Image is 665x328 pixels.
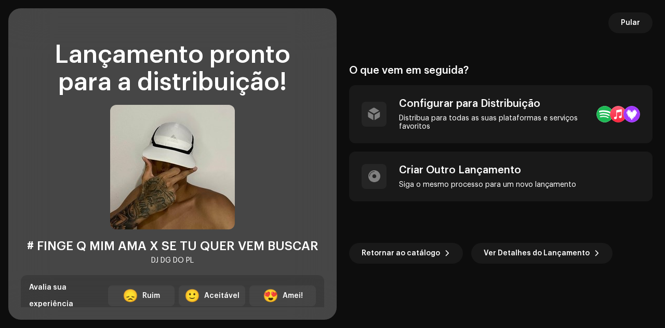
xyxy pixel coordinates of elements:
button: Ver Detalhes do Lançamento [471,243,613,264]
span: Retornar ao catálogo [362,243,440,264]
div: Configurar para Distribuição [399,98,588,110]
div: Aceitável [204,291,240,302]
div: # FINGE Q MIM AMA X SE TU QUER VEM BUSCAR [27,238,318,254]
div: Amei! [283,291,303,302]
div: Ruim [142,291,160,302]
div: Distribua para todas as suas plataformas e serviços favoritos [399,114,588,131]
span: Pular [621,12,640,33]
div: Siga o mesmo processo para um novo lançamento [399,181,576,189]
div: 🙂 [184,290,200,302]
span: Ver Detalhes do Lançamento [484,243,590,264]
div: 😍 [263,290,278,302]
div: 😞 [123,290,138,302]
div: Lançamento pronto para a distribuição! [21,42,324,97]
re-a-post-create-item: Configurar para Distribuição [349,85,653,143]
button: Retornar ao catálogo [349,243,463,264]
img: 61e792c3-0e28-48b4-a710-212f7635b0cb [110,105,235,229]
div: Criar Outro Lançamento [399,164,576,176]
div: DJ DG DO PL [151,254,194,267]
div: O que vem em seguida? [349,64,653,77]
re-a-post-create-item: Criar Outro Lançamento [349,152,653,201]
span: Avalia sua experiência [29,284,73,308]
button: Pular [608,12,653,33]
